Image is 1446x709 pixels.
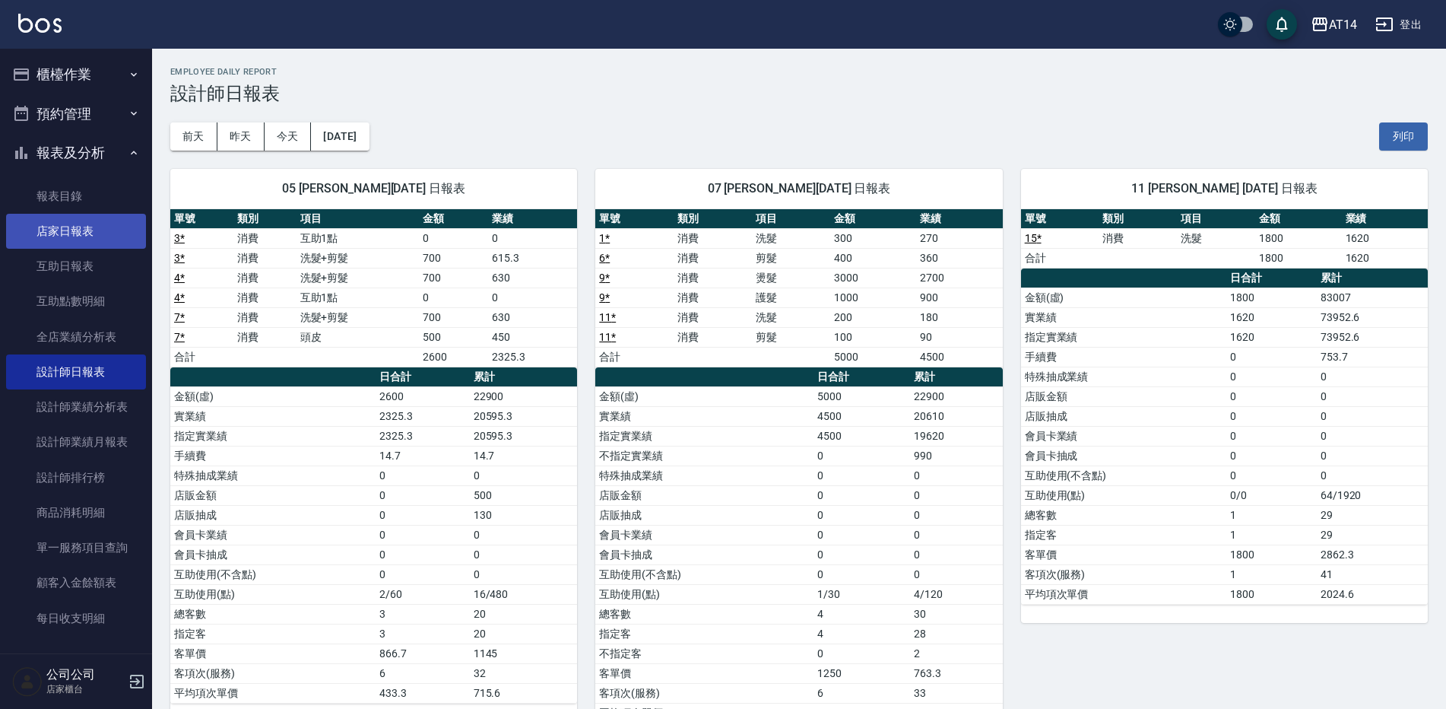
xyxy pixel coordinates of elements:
[830,307,916,327] td: 200
[1099,209,1177,229] th: 類別
[6,133,146,173] button: 報表及分析
[813,485,910,505] td: 0
[376,663,469,683] td: 6
[470,485,578,505] td: 500
[1021,307,1226,327] td: 實業績
[595,683,813,703] td: 客項次(服務)
[674,228,752,248] td: 消費
[6,284,146,319] a: 互助點數明細
[233,307,296,327] td: 消費
[419,209,488,229] th: 金額
[1317,426,1428,446] td: 0
[233,288,296,307] td: 消費
[46,667,124,682] h5: 公司公司
[296,307,419,327] td: 洗髮+剪髮
[910,525,1003,545] td: 0
[674,209,752,229] th: 類別
[1177,209,1255,229] th: 項目
[470,663,578,683] td: 32
[910,406,1003,426] td: 20610
[595,663,813,683] td: 客單價
[1021,406,1226,426] td: 店販抽成
[813,545,910,564] td: 0
[595,505,813,525] td: 店販抽成
[170,624,376,644] td: 指定客
[1226,545,1317,564] td: 1800
[595,446,813,466] td: 不指定實業績
[916,248,1002,268] td: 360
[916,228,1002,248] td: 270
[170,67,1428,77] h2: Employee Daily Report
[296,209,419,229] th: 項目
[1021,446,1226,466] td: 會員卡抽成
[1226,505,1317,525] td: 1
[1021,505,1226,525] td: 總客數
[296,288,419,307] td: 互助1點
[470,446,578,466] td: 14.7
[170,663,376,683] td: 客項次(服務)
[1021,584,1226,604] td: 平均項次單價
[916,327,1002,347] td: 90
[376,426,469,446] td: 2325.3
[813,367,910,387] th: 日合計
[233,327,296,347] td: 消費
[813,624,910,644] td: 4
[170,683,376,703] td: 平均項次單價
[6,424,146,459] a: 設計師業績月報表
[1226,386,1317,406] td: 0
[1379,122,1428,151] button: 列印
[311,122,369,151] button: [DATE]
[233,228,296,248] td: 消費
[595,545,813,564] td: 會員卡抽成
[752,248,830,268] td: 剪髮
[1021,545,1226,564] td: 客單價
[1305,9,1363,40] button: AT14
[910,584,1003,604] td: 4/120
[419,268,488,288] td: 700
[1255,228,1341,248] td: 1800
[233,209,296,229] th: 類別
[488,347,577,367] td: 2325.3
[916,347,1002,367] td: 4500
[6,565,146,600] a: 顧客入金餘額表
[813,564,910,584] td: 0
[595,485,813,505] td: 店販金額
[470,466,578,485] td: 0
[6,601,146,636] a: 每日收支明細
[6,389,146,424] a: 設計師業績分析表
[376,564,469,584] td: 0
[419,288,488,307] td: 0
[595,604,813,624] td: 總客數
[1226,327,1317,347] td: 1620
[376,644,469,663] td: 866.7
[296,327,419,347] td: 頭皮
[830,248,916,268] td: 400
[419,248,488,268] td: 700
[1021,525,1226,545] td: 指定客
[488,268,577,288] td: 630
[488,327,577,347] td: 450
[1021,209,1099,229] th: 單號
[170,209,577,367] table: a dense table
[1317,525,1428,545] td: 29
[1317,505,1428,525] td: 29
[813,386,910,406] td: 5000
[376,386,469,406] td: 2600
[6,55,146,94] button: 櫃檯作業
[170,347,233,367] td: 合計
[1226,466,1317,485] td: 0
[1039,181,1410,196] span: 11 [PERSON_NAME] [DATE] 日報表
[376,466,469,485] td: 0
[1226,485,1317,505] td: 0/0
[376,624,469,644] td: 3
[595,426,813,446] td: 指定實業績
[419,228,488,248] td: 0
[752,228,830,248] td: 洗髮
[1342,228,1428,248] td: 1620
[1317,584,1428,604] td: 2024.6
[170,584,376,604] td: 互助使用(點)
[170,564,376,584] td: 互助使用(不含點)
[674,288,752,307] td: 消費
[488,307,577,327] td: 630
[170,426,376,446] td: 指定實業績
